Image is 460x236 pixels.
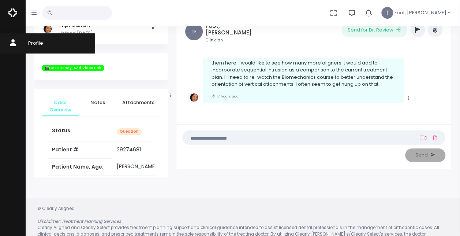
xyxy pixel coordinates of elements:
span: 🎬Case Ready. Add Video Link [42,65,104,71]
p: Hi [PERSON_NAME], thank you for your reply. I haven't learned how to place TADs yet so would feel... [212,45,395,88]
a: Add Files [431,131,440,144]
span: Profile [19,40,43,47]
div: scrollable content [182,58,445,118]
a: Add Loom Video [418,135,428,141]
span: Foot, [PERSON_NAME] [394,9,446,16]
span: TF [185,23,203,40]
td: 29274681 [112,141,171,158]
em: Disclaimer: Treatment Planning Services [37,218,121,224]
span: Attachments [122,99,154,106]
small: Clinician [206,37,265,43]
th: Status [48,122,112,141]
span: Question [117,128,142,135]
th: Patient Name, Age: [48,158,112,175]
h5: Nip, Sukan [59,21,93,29]
td: [PERSON_NAME], 37 [112,158,171,175]
div: scrollable content [34,14,168,177]
span: Case Overview [48,99,73,113]
span: Notes [85,99,111,106]
img: Logo Horizontal [8,5,17,21]
p: Joined [DATE] [59,30,93,37]
span: T [381,7,393,19]
button: Send for Dr. Review [341,23,407,37]
h5: Foot, [PERSON_NAME] [206,23,265,36]
th: Patient # [48,141,112,158]
small: 17 hours ago [212,94,238,99]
